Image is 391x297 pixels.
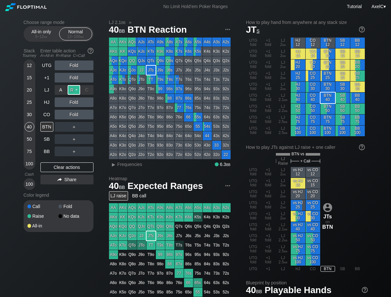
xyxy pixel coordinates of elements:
div: LJ 2.1 [276,93,290,103]
div: BTN 30 [320,82,335,92]
div: HJ [40,97,53,107]
div: +1 fold [261,49,276,59]
div: KK [118,47,127,56]
div: Q4s [203,56,212,65]
div: 88 [165,94,174,103]
div: 30 [25,110,34,119]
span: LJ 2.1 [108,19,127,25]
div: AQo [109,56,118,65]
div: A9o [109,84,118,93]
div: Q5o [128,122,137,131]
div: J2s [222,66,231,75]
div: SB 15 [335,49,350,59]
div: 85o [165,122,174,131]
div: K8o [118,94,127,103]
div: BB 50 [350,104,365,114]
div: 42s [222,131,231,140]
div: 62s [222,113,231,122]
div: All-in only [27,28,56,40]
div: TT [147,75,156,84]
div: +1 fold [261,71,276,81]
div: K7s [175,47,184,56]
div: 100 [25,179,34,189]
div: J5o [137,122,146,131]
div: 72s [222,103,231,112]
div: CO 75 [306,115,320,125]
div: A4s [203,38,212,47]
div: 82s [222,94,231,103]
div: A7o [109,103,118,112]
div: JJ [137,66,146,75]
div: 44 [203,131,212,140]
div: No Limit Hold’em Poker Ranges [154,4,237,11]
div: 86s [184,94,193,103]
div: 25 [25,97,34,107]
img: help.32db89a4.svg [358,144,365,151]
div: A7s [175,38,184,47]
div: KTo [118,75,127,84]
div: CO 100 [306,126,320,136]
div: J3o [137,141,146,150]
span: bb [284,119,288,124]
div: 20 [25,85,34,95]
div: AA [109,38,118,47]
div: Tourney [21,53,38,58]
div: 86o [165,113,174,122]
div: K2s [222,47,231,56]
img: icon-avatar.b40e07d9.svg [323,203,332,212]
div: Fold [55,60,93,70]
span: bb [121,20,125,25]
div: KQo [118,56,127,65]
div: SB 20 [335,60,350,70]
div: T5s [193,75,202,84]
div: K3o [118,141,127,150]
div: J7s [175,66,184,75]
span: bb [282,75,286,80]
div: A5o [109,122,118,131]
div: K8s [165,47,174,56]
div: QTo [128,75,137,84]
div: A3o [109,141,118,150]
div: Fold [55,73,93,82]
div: A [55,85,67,95]
div: 95o [156,122,165,131]
div: 94s [203,84,212,93]
div: T4o [147,131,156,140]
div: 75s [193,103,202,112]
div: BTN 50 [320,104,335,114]
div: 75 [25,147,34,156]
div: All-in [27,224,59,228]
div: 94o [156,131,165,140]
img: help.32db89a4.svg [87,47,94,54]
div: Q8s [165,56,174,65]
div: LJ 2.5 [276,126,290,136]
div: 5 – 12 [28,34,55,39]
div: J9s [156,66,165,75]
div: T3o [147,141,156,150]
div: 92s [222,84,231,93]
div: T7s [175,75,184,84]
img: help.32db89a4.svg [358,26,365,33]
div: K5s [193,47,202,56]
div: 99 [156,84,165,93]
div: 87s [175,94,184,103]
div: BB 12 [350,38,365,48]
div: Stack [21,46,38,60]
span: JT [246,25,260,35]
div: 93s [212,84,221,93]
div: A9s [156,38,165,47]
div: 64o [184,131,193,140]
div: UTG fold [246,115,261,125]
div: A8o [109,94,118,103]
div: UTG fold [246,104,261,114]
div: 76s [184,103,193,112]
div: J5s [193,66,202,75]
div: SB 12 [335,38,350,48]
div: +1 fold [261,82,276,92]
div: Q4o [128,131,137,140]
div: T2s [222,75,231,84]
div: 65o [184,122,193,131]
div: 63s [212,113,221,122]
span: bb [282,64,286,69]
div: LJ 2 [276,38,290,48]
